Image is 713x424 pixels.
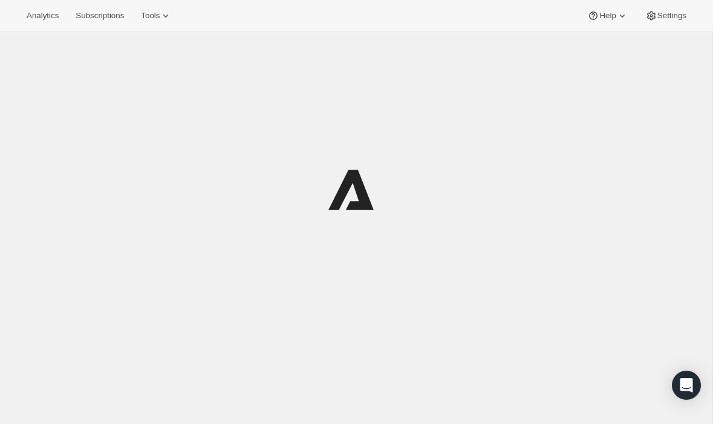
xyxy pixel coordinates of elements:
span: Tools [141,11,160,21]
span: Analytics [27,11,59,21]
div: Open Intercom Messenger [672,371,701,400]
span: Help [599,11,616,21]
button: Help [580,7,635,24]
button: Subscriptions [68,7,131,24]
button: Settings [638,7,694,24]
button: Analytics [19,7,66,24]
span: Settings [657,11,686,21]
span: Subscriptions [76,11,124,21]
button: Tools [134,7,179,24]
